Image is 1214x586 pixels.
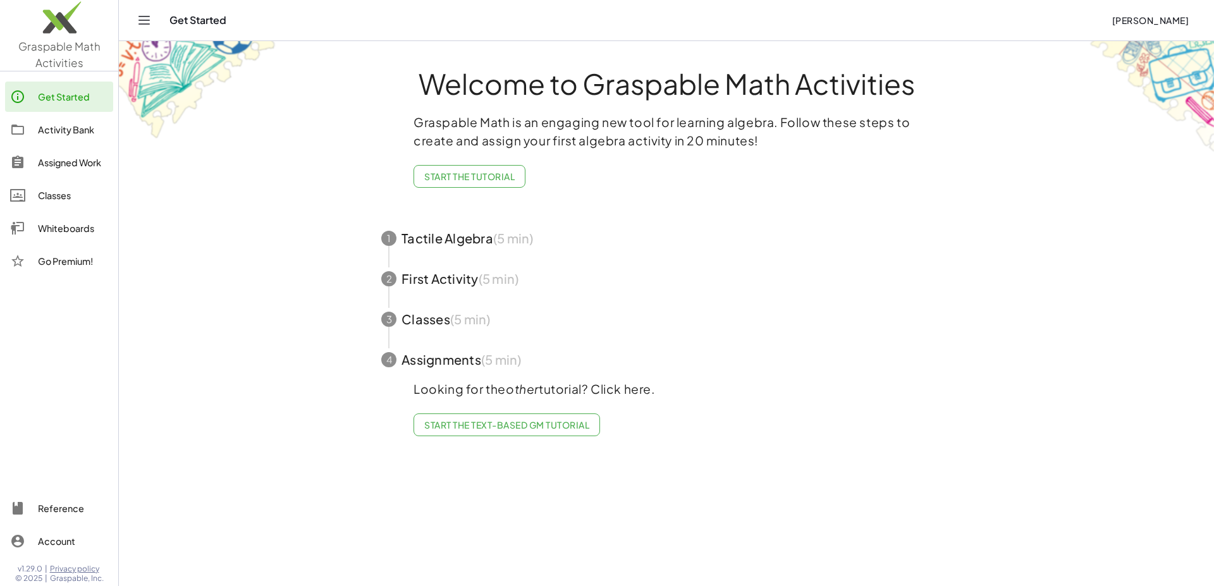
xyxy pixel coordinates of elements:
[5,493,113,523] a: Reference
[424,171,515,182] span: Start the Tutorial
[358,69,975,98] h1: Welcome to Graspable Math Activities
[366,339,967,380] button: 4Assignments(5 min)
[381,231,396,246] div: 1
[5,82,113,112] a: Get Started
[414,113,919,150] p: Graspable Math is an engaging new tool for learning algebra. Follow these steps to create and ass...
[15,573,42,583] span: © 2025
[18,564,42,574] span: v1.29.0
[38,122,108,137] div: Activity Bank
[424,419,589,430] span: Start the Text-based GM Tutorial
[366,259,967,299] button: 2First Activity(5 min)
[381,352,396,367] div: 4
[381,271,396,286] div: 2
[5,180,113,211] a: Classes
[38,89,108,104] div: Get Started
[134,10,154,30] button: Toggle navigation
[38,501,108,516] div: Reference
[366,299,967,339] button: 3Classes(5 min)
[45,564,47,574] span: |
[5,526,113,556] a: Account
[1112,15,1189,26] span: [PERSON_NAME]
[414,413,600,436] a: Start the Text-based GM Tutorial
[5,114,113,145] a: Activity Bank
[5,147,113,178] a: Assigned Work
[38,155,108,170] div: Assigned Work
[1101,9,1199,32] button: [PERSON_NAME]
[506,381,539,396] em: other
[18,39,101,70] span: Graspable Math Activities
[38,188,108,203] div: Classes
[45,573,47,583] span: |
[50,573,104,583] span: Graspable, Inc.
[366,218,967,259] button: 1Tactile Algebra(5 min)
[119,40,277,140] img: get-started-bg-ul-Ceg4j33I.png
[50,564,104,574] a: Privacy policy
[38,221,108,236] div: Whiteboards
[5,213,113,243] a: Whiteboards
[38,534,108,549] div: Account
[38,253,108,269] div: Go Premium!
[414,380,919,398] p: Looking for the tutorial? Click here.
[414,165,525,188] button: Start the Tutorial
[381,312,396,327] div: 3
